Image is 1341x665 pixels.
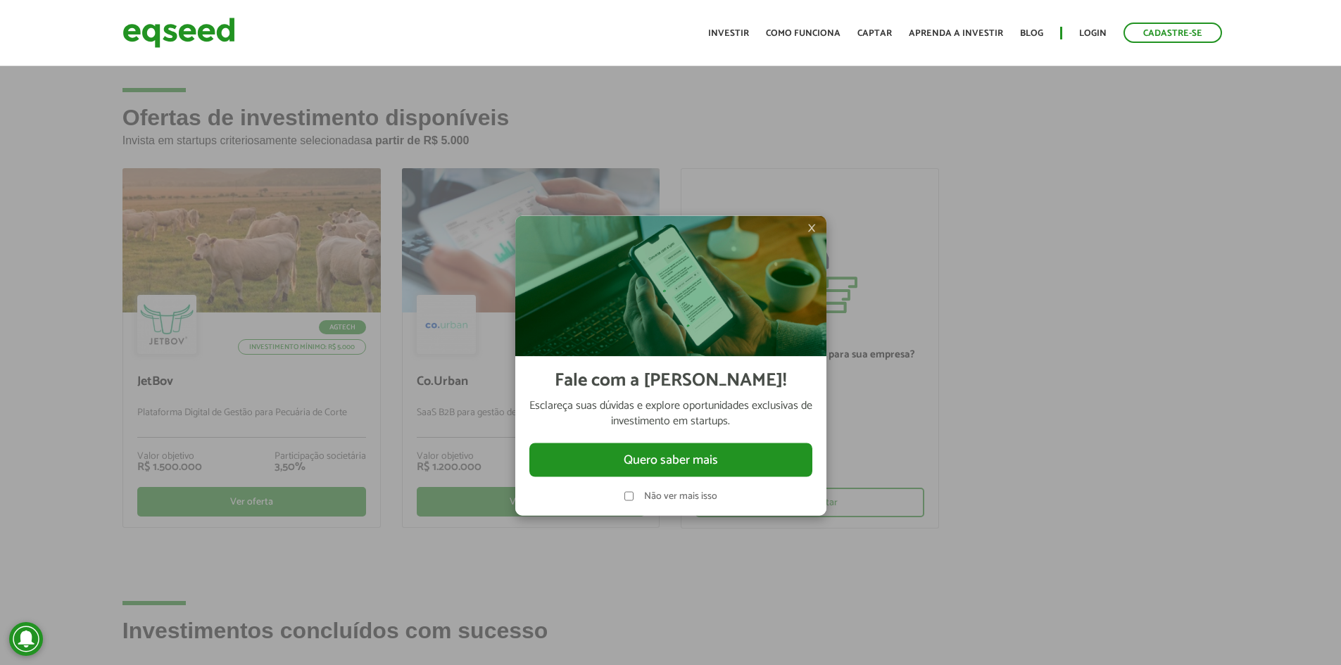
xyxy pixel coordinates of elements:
a: Login [1079,29,1107,38]
a: Blog [1020,29,1043,38]
a: Cadastre-se [1123,23,1222,43]
a: Como funciona [766,29,841,38]
a: Captar [857,29,892,38]
span: × [807,220,816,236]
a: Investir [708,29,749,38]
button: Quero saber mais [529,443,812,477]
h2: Fale com a [PERSON_NAME]! [555,371,786,391]
label: Não ver mais isso [644,491,717,501]
img: EqSeed [122,14,235,51]
a: Aprenda a investir [909,29,1003,38]
img: Imagem celular [515,216,826,357]
p: Esclareça suas dúvidas e explore oportunidades exclusivas de investimento em startups. [529,398,812,429]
